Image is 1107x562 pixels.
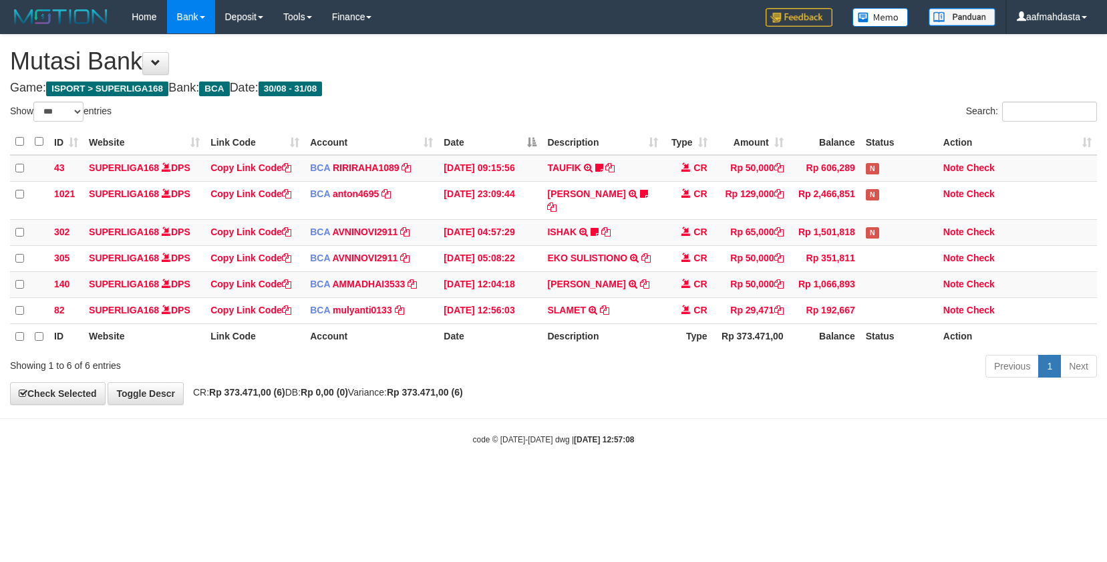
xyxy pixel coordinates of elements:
[305,129,438,155] th: Account: activate to sort column ascending
[967,188,995,199] a: Check
[713,181,789,219] td: Rp 129,000
[789,129,860,155] th: Balance
[600,305,609,315] a: Copy SLAMET to clipboard
[693,227,707,237] span: CR
[789,297,860,323] td: Rp 192,667
[789,245,860,271] td: Rp 351,811
[54,305,65,315] span: 82
[713,129,789,155] th: Amount: activate to sort column ascending
[713,155,789,182] td: Rp 50,000
[547,279,625,289] a: [PERSON_NAME]
[547,253,627,263] a: EKO SULISTIONO
[789,219,860,245] td: Rp 1,501,818
[10,7,112,27] img: MOTION_logo.png
[400,253,410,263] a: Copy AVNINOVI2911 to clipboard
[301,387,348,398] strong: Rp 0,00 (0)
[1060,355,1097,378] a: Next
[547,227,577,237] a: ISHAK
[438,219,542,245] td: [DATE] 04:57:29
[943,227,964,237] a: Note
[1002,102,1097,122] input: Search:
[473,435,635,444] small: code © [DATE]-[DATE] dwg |
[310,305,330,315] span: BCA
[438,297,542,323] td: [DATE] 12:56:03
[89,279,159,289] a: SUPERLIGA168
[310,188,330,199] span: BCA
[943,188,964,199] a: Note
[774,253,784,263] a: Copy Rp 50,000 to clipboard
[438,181,542,219] td: [DATE] 23:09:44
[54,162,65,173] span: 43
[967,253,995,263] a: Check
[84,297,205,323] td: DPS
[84,323,205,349] th: Website
[333,188,379,199] a: anton4695
[693,279,707,289] span: CR
[943,162,964,173] a: Note
[210,227,291,237] a: Copy Link Code
[310,279,330,289] span: BCA
[693,162,707,173] span: CR
[542,323,663,349] th: Description
[866,227,879,239] span: Has Note
[89,305,159,315] a: SUPERLIGA168
[89,162,159,173] a: SUPERLIGA168
[967,305,995,315] a: Check
[943,253,964,263] a: Note
[395,305,404,315] a: Copy mulyanti0133 to clipboard
[547,305,586,315] a: SLAMET
[929,8,995,26] img: panduan.png
[210,162,291,173] a: Copy Link Code
[10,382,106,405] a: Check Selected
[438,271,542,297] td: [DATE] 12:04:18
[542,129,663,155] th: Description: activate to sort column ascending
[10,354,451,372] div: Showing 1 to 6 of 6 entries
[89,227,159,237] a: SUPERLIGA168
[49,323,84,349] th: ID
[408,279,417,289] a: Copy AMMADHAI3533 to clipboard
[310,162,330,173] span: BCA
[186,387,463,398] span: CR: DB: Variance:
[54,227,69,237] span: 302
[860,323,938,349] th: Status
[866,189,879,200] span: Has Note
[789,181,860,219] td: Rp 2,466,851
[310,227,330,237] span: BCA
[866,163,879,174] span: Has Note
[210,188,291,199] a: Copy Link Code
[84,271,205,297] td: DPS
[332,253,398,263] a: AVNINOVI2911
[966,102,1097,122] label: Search:
[943,305,964,315] a: Note
[774,279,784,289] a: Copy Rp 50,000 to clipboard
[89,253,159,263] a: SUPERLIGA168
[943,279,964,289] a: Note
[967,279,995,289] a: Check
[199,82,229,96] span: BCA
[713,323,789,349] th: Rp 373.471,00
[663,323,713,349] th: Type
[205,323,305,349] th: Link Code
[305,323,438,349] th: Account
[33,102,84,122] select: Showentries
[89,188,159,199] a: SUPERLIGA168
[967,227,995,237] a: Check
[693,305,707,315] span: CR
[46,82,168,96] span: ISPORT > SUPERLIGA168
[985,355,1039,378] a: Previous
[84,219,205,245] td: DPS
[693,188,707,199] span: CR
[210,253,291,263] a: Copy Link Code
[387,387,463,398] strong: Rp 373.471,00 (6)
[400,227,410,237] a: Copy AVNINOVI2911 to clipboard
[789,323,860,349] th: Balance
[49,129,84,155] th: ID: activate to sort column ascending
[713,219,789,245] td: Rp 65,000
[713,245,789,271] td: Rp 50,000
[332,279,405,289] a: AMMADHAI3533
[789,155,860,182] td: Rp 606,289
[108,382,184,405] a: Toggle Descr
[84,245,205,271] td: DPS
[547,162,581,173] a: TAUFIK
[640,279,649,289] a: Copy SILVIA to clipboard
